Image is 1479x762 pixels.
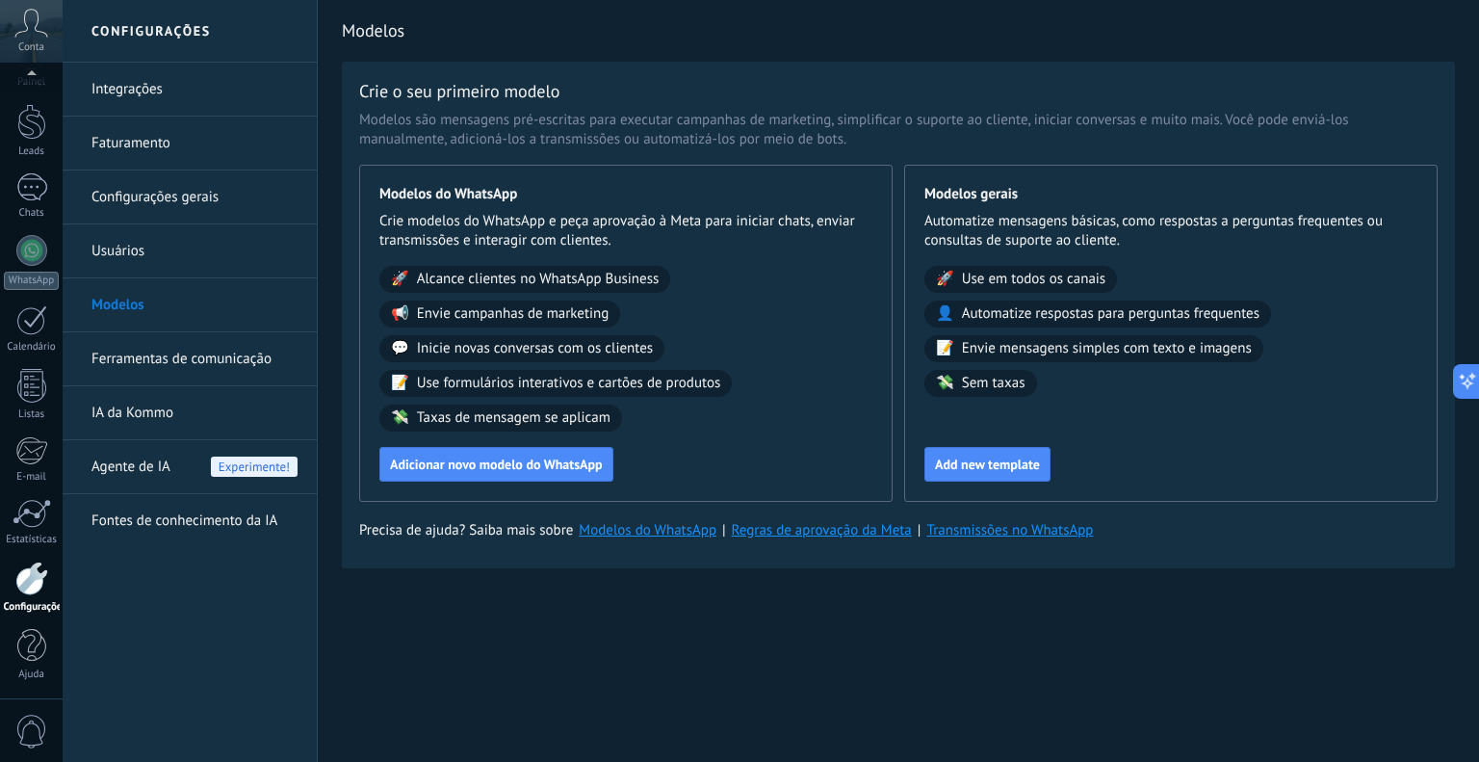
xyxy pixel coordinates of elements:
[924,447,1051,482] button: Add new template
[63,332,317,386] li: Ferramentas de comunicação
[91,440,298,494] a: Agente de IAExperimente!
[63,440,317,494] li: Agente de IA
[4,471,60,484] div: E-mail
[391,408,409,428] span: 💸
[63,171,317,224] li: Configurações gerais
[732,521,912,539] a: Regras de aprovação da Meta
[379,212,872,250] span: Crie modelos do WhatsApp e peça aprovação à Meta para iniciar chats, enviar transmissões e intera...
[63,117,317,171] li: Faturamento
[342,12,1455,50] h2: Modelos
[936,270,954,289] span: 🚀
[391,270,409,289] span: 🚀
[579,521,716,539] a: Modelos do WhatsApp
[417,339,653,358] span: Inicie novas conversas com os clientes
[962,339,1252,358] span: Envie mensagens simples com texto e imagens
[91,440,170,494] span: Agente de IA
[211,457,298,477] span: Experimente!
[63,278,317,332] li: Modelos
[91,332,298,386] a: Ferramentas de comunicação
[63,494,317,547] li: Fontes de conhecimento da IA
[91,117,298,171] a: Faturamento
[924,185,1417,204] span: Modelos gerais
[359,521,1438,540] div: | |
[4,669,60,681] div: Ajuda
[91,494,298,548] a: Fontes de conhecimento da IA
[936,304,954,324] span: 👤
[391,339,409,358] span: 💬
[4,408,60,421] div: Listas
[4,207,60,220] div: Chats
[962,270,1105,289] span: Use em todos os canais
[91,386,298,440] a: IA da Kommo
[359,111,1438,149] span: Modelos são mensagens pré-escritas para executar campanhas de marketing, simplificar o suporte ao...
[4,534,60,546] div: Estatísticas
[417,408,610,428] span: Taxas de mensagem se aplicam
[936,374,954,393] span: 💸
[417,374,721,393] span: Use formulários interativos e cartões de produtos
[63,224,317,278] li: Usuários
[4,341,60,354] div: Calendário
[91,278,298,332] a: Modelos
[91,224,298,278] a: Usuários
[391,374,409,393] span: 📝
[391,304,409,324] span: 📢
[359,79,559,103] h3: Crie o seu primeiro modelo
[379,447,613,482] button: Adicionar novo modelo do WhatsApp
[359,521,573,540] span: Precisa de ajuda? Saiba mais sobre
[935,458,1040,471] span: Add new template
[4,145,60,158] div: Leads
[962,304,1259,324] span: Automatize respostas para perguntas frequentes
[379,185,872,204] span: Modelos do WhatsApp
[63,386,317,440] li: IA da Kommo
[926,521,1093,539] a: Transmissões no WhatsApp
[4,272,59,290] div: WhatsApp
[962,374,1025,393] span: Sem taxas
[91,63,298,117] a: Integrações
[18,41,44,54] span: Conta
[91,171,298,224] a: Configurações gerais
[417,270,660,289] span: Alcance clientes no WhatsApp Business
[63,63,317,117] li: Integrações
[936,339,954,358] span: 📝
[924,212,1417,250] span: Automatize mensagens básicas, como respostas a perguntas frequentes ou consultas de suporte ao cl...
[4,601,60,614] div: Configurações
[417,304,610,324] span: Envie campanhas de marketing
[390,458,603,471] span: Adicionar novo modelo do WhatsApp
